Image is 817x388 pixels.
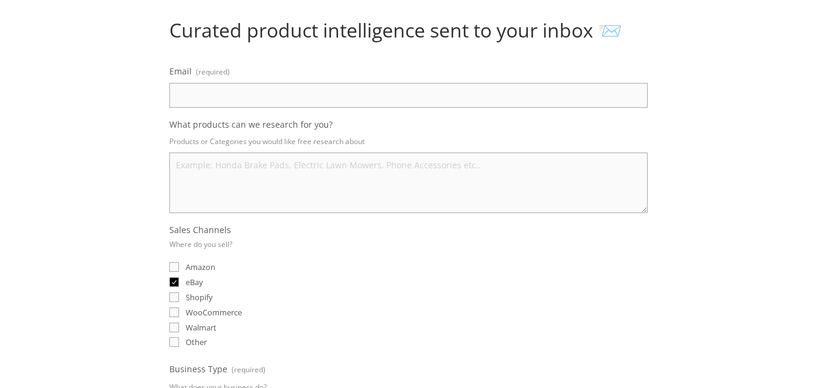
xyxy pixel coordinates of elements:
[186,322,216,333] span: Walmart
[232,361,265,378] span: (required)
[169,337,179,347] input: Other
[186,337,207,347] span: Other
[169,363,227,375] span: Business Type
[169,292,179,302] input: Shopify
[196,63,230,81] span: (required)
[186,307,242,318] span: WooCommerce
[169,119,333,130] span: What products can we research for you?
[186,261,215,272] span: Amazon
[169,65,192,77] span: Email
[169,133,648,150] p: Products or Categories you would like free research about
[169,19,648,42] h1: Curated product intelligence sent to your inbox 📨
[169,323,179,332] input: Walmart
[186,277,203,288] span: eBay
[169,224,231,235] span: Sales Channels
[169,235,232,253] p: Where do you sell?
[169,277,179,287] input: eBay
[169,307,179,317] input: WooCommerce
[169,262,179,272] input: Amazon
[186,292,213,303] span: Shopify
